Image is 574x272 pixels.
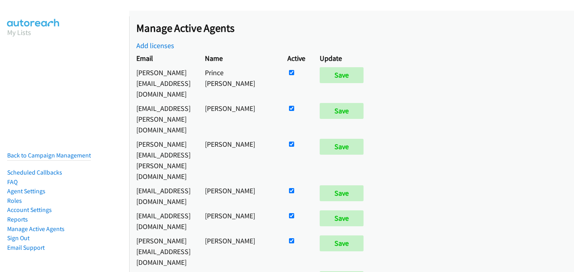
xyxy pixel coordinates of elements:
[7,152,91,159] a: Back to Campaign Management
[198,51,280,65] th: Name
[129,183,198,208] td: [EMAIL_ADDRESS][DOMAIN_NAME]
[7,178,18,186] a: FAQ
[129,51,198,65] th: Email
[129,208,198,233] td: [EMAIL_ADDRESS][DOMAIN_NAME]
[7,169,62,176] a: Scheduled Callbacks
[7,187,45,195] a: Agent Settings
[198,183,280,208] td: [PERSON_NAME]
[7,234,29,242] a: Sign Out
[7,197,22,204] a: Roles
[198,233,280,269] td: [PERSON_NAME]
[136,41,174,50] a: Add licenses
[313,51,374,65] th: Update
[129,101,198,137] td: [EMAIL_ADDRESS][PERSON_NAME][DOMAIN_NAME]
[198,137,280,183] td: [PERSON_NAME]
[280,51,313,65] th: Active
[198,65,280,101] td: Prince [PERSON_NAME]
[198,101,280,137] td: [PERSON_NAME]
[129,233,198,269] td: [PERSON_NAME][EMAIL_ADDRESS][DOMAIN_NAME]
[320,139,364,155] input: Save
[320,103,364,119] input: Save
[320,235,364,251] input: Save
[7,216,28,223] a: Reports
[129,137,198,183] td: [PERSON_NAME][EMAIL_ADDRESS][PERSON_NAME][DOMAIN_NAME]
[7,28,31,37] a: My Lists
[320,67,364,83] input: Save
[507,237,568,266] iframe: Checklist
[320,210,364,226] input: Save
[7,206,52,214] a: Account Settings
[198,208,280,233] td: [PERSON_NAME]
[136,21,574,35] h2: Manage Active Agents
[320,185,364,201] input: Save
[7,225,65,233] a: Manage Active Agents
[129,65,198,101] td: [PERSON_NAME][EMAIL_ADDRESS][DOMAIN_NAME]
[7,244,45,251] a: Email Support
[551,104,574,167] iframe: Resource Center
